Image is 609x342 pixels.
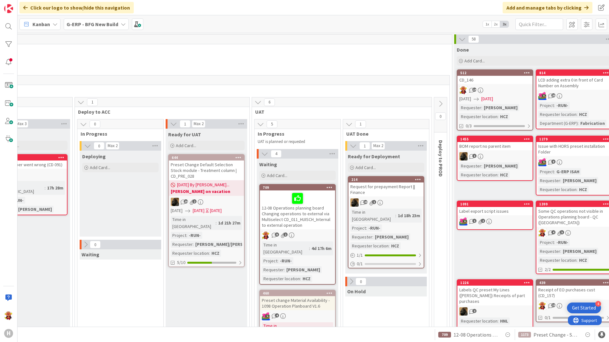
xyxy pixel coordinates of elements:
span: Add Card... [176,143,196,148]
span: 6 [264,98,275,106]
div: Requester location [459,171,498,178]
div: HNL [498,317,510,324]
a: 70912-08 Operations planning board Changing operations to external via Multiselect CD_011_HUISCH_... [259,184,336,285]
span: 1 [283,232,288,237]
span: 1 / 1 [357,252,363,259]
span: 5/10 [177,259,185,266]
span: : [577,111,577,118]
img: JK [262,312,270,320]
span: 1x [483,21,491,27]
div: Requester [538,248,560,255]
span: : [498,171,498,178]
span: : [216,219,217,226]
img: LC [459,86,468,94]
span: 1 [359,142,370,150]
span: 2 [472,309,476,313]
span: : [560,177,561,184]
div: JK [260,312,335,320]
img: LC [538,302,547,310]
div: Open Get Started checklist, remaining modules: 4 [567,303,601,313]
div: HCZ [577,257,589,264]
span: UAT [255,109,424,115]
div: Requester location [350,242,389,249]
img: ND [171,198,179,206]
span: Ready for Deployment [348,153,400,160]
a: 1455BOM report no parent itemNDRequester:[PERSON_NAME]Requester location:HCZ [457,136,533,181]
span: : [277,257,278,264]
div: -RUN- [555,102,570,109]
div: 1455 [460,137,533,141]
div: HCZ [498,113,510,120]
span: : [554,102,555,109]
div: 1091Label export script issues [457,201,533,215]
div: -RUN- [278,257,293,264]
span: 10 [184,199,188,203]
div: [PERSON_NAME] [285,266,322,273]
span: : [577,186,577,193]
span: 1 [472,154,476,158]
span: 1 [372,200,376,204]
div: 0/1 [348,260,424,268]
span: 0/3 [466,123,472,129]
div: 4 [595,301,601,307]
div: Requester [538,177,560,184]
span: : [560,248,561,255]
div: Project [262,257,277,264]
span: : [300,275,301,282]
span: Deploy to ACC [78,109,241,115]
div: Label export script issues [457,207,533,215]
img: ND [459,152,468,160]
span: 0 [355,278,366,285]
div: [PERSON_NAME] [482,162,519,169]
span: Preset Change - Shipping in Shipping Schedule [534,331,579,338]
div: 1/1 [348,251,424,259]
div: Request for prepayment Report || Finance [348,182,424,196]
span: : [395,212,396,219]
div: Fabrication [579,120,606,127]
a: 512CD_146LC[DATE][DATE]Requester:[PERSON_NAME]Requester location:HCZ0/3 [457,69,533,131]
span: : [498,113,498,120]
span: In Progress [81,131,155,137]
span: 9 [551,160,555,164]
div: CD_146 [457,76,533,84]
div: Requester location [171,250,209,257]
span: In Progress [258,131,333,137]
div: [PERSON_NAME] [373,233,410,240]
div: 1091 [460,202,533,206]
span: 5 [267,120,277,128]
div: Time in [GEOGRAPHIC_DATA] [350,209,395,223]
span: : [186,232,187,239]
span: : [372,233,373,240]
span: Waiting [82,251,99,258]
input: Quick Filter... [515,18,563,30]
div: 1226 [457,280,533,286]
div: 214 [348,177,424,182]
div: 460 [260,290,335,296]
div: LC [260,231,335,239]
div: 460 [263,291,335,296]
div: Max 2 [108,144,118,147]
span: 0 [90,120,100,128]
div: [DATE] [210,207,222,214]
a: 1226Labels QC preset My Lines ([PERSON_NAME]) Receipts of part purchasesNDRequester location:HNL [457,279,533,335]
div: 1d 18h 23m [396,212,422,219]
div: Project [538,168,554,175]
div: 12-08 Operations planning board Changing operations to external via Multiselect CD_011_HUISCH_Int... [260,190,335,229]
div: 1226Labels QC preset My Lines ([PERSON_NAME]) Receipts of part purchases [457,280,533,305]
span: 0 [90,241,101,248]
div: ND [457,307,533,316]
div: JK [457,217,533,225]
span: 1 [87,98,98,106]
div: 214 [351,177,424,182]
div: 709 [263,185,335,190]
span: : [578,120,579,127]
div: 1455 [457,136,533,142]
div: 644 [172,155,244,160]
span: Add Card... [90,165,110,170]
div: HCZ [390,242,401,249]
div: HCZ [577,111,589,118]
img: ND [459,307,468,316]
img: JK [538,158,547,166]
div: 17h 28m [46,184,65,191]
div: Requester [262,266,284,273]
